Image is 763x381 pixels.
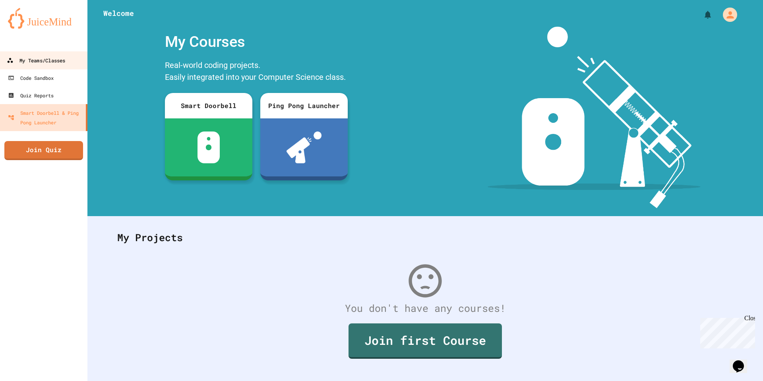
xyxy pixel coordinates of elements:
[688,8,715,21] div: My Notifications
[730,349,755,373] iframe: chat widget
[715,6,739,24] div: My Account
[8,108,83,127] div: Smart Doorbell & Ping Pong Launcher
[109,301,741,316] div: You don't have any courses!
[109,222,741,253] div: My Projects
[3,3,55,50] div: Chat with us now!Close
[8,8,79,29] img: logo-orange.svg
[287,132,322,163] img: ppl-with-ball.png
[161,27,352,57] div: My Courses
[161,57,352,87] div: Real-world coding projects. Easily integrated into your Computer Science class.
[349,323,502,359] a: Join first Course
[4,141,83,160] a: Join Quiz
[260,93,348,118] div: Ping Pong Launcher
[488,27,701,208] img: banner-image-my-projects.png
[697,315,755,348] iframe: chat widget
[8,91,54,100] div: Quiz Reports
[7,56,65,66] div: My Teams/Classes
[165,93,252,118] div: Smart Doorbell
[198,132,220,163] img: sdb-white.svg
[8,73,54,83] div: Code Sandbox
